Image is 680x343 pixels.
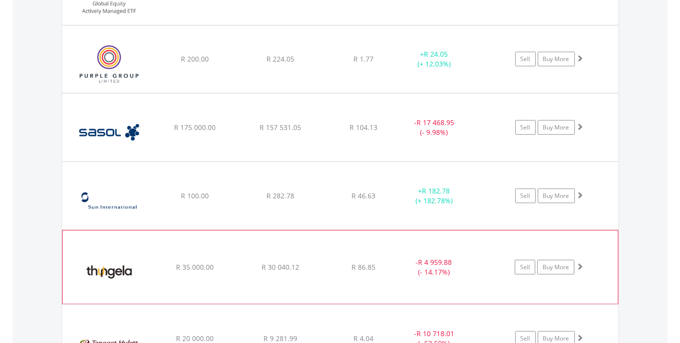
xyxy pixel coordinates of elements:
[515,189,536,203] a: Sell
[67,106,151,159] img: EQU.ZA.SOL.png
[538,189,575,203] a: Buy More
[176,262,214,272] span: R 35 000.00
[67,243,152,301] img: EQU.ZA.TGA.png
[174,123,216,132] span: R 175 000.00
[353,54,373,64] span: R 1.77
[418,257,452,267] span: R 4 959.88
[67,174,151,227] img: EQU.ZA.SUI.png
[181,54,209,64] span: R 200.00
[263,334,297,343] span: R 9 281.99
[67,38,151,90] img: EQU.ZA.PPE.png
[422,186,450,195] span: R 182.78
[515,52,536,66] a: Sell
[181,191,209,200] span: R 100.00
[397,257,470,277] div: - (- 14.17%)
[515,120,536,135] a: Sell
[538,52,575,66] a: Buy More
[417,118,454,127] span: R 17 468.95
[353,334,373,343] span: R 4.04
[424,49,448,59] span: R 24.05
[262,262,299,272] span: R 30 040.12
[537,260,574,275] a: Buy More
[260,123,301,132] span: R 157 531.05
[266,54,294,64] span: R 224.05
[417,329,454,338] span: R 10 718.01
[351,262,375,272] span: R 86.85
[397,118,471,137] div: - (- 9.98%)
[397,49,471,69] div: + (+ 12.03%)
[538,120,575,135] a: Buy More
[397,186,471,206] div: + (+ 182.78%)
[176,334,214,343] span: R 20 000.00
[266,191,294,200] span: R 282.78
[351,191,375,200] span: R 46.63
[350,123,377,132] span: R 104.13
[515,260,535,275] a: Sell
